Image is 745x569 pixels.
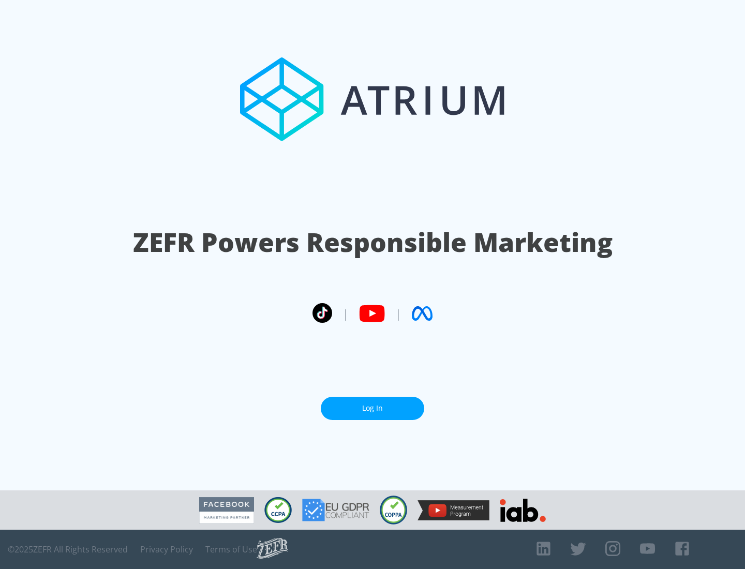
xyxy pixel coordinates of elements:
span: | [395,306,401,321]
a: Privacy Policy [140,544,193,555]
span: © 2025 ZEFR All Rights Reserved [8,544,128,555]
img: IAB [500,499,546,522]
a: Log In [321,397,424,420]
img: YouTube Measurement Program [418,500,489,520]
img: Facebook Marketing Partner [199,497,254,523]
img: CCPA Compliant [264,497,292,523]
img: GDPR Compliant [302,499,369,521]
a: Terms of Use [205,544,257,555]
img: COPPA Compliant [380,496,407,525]
h1: ZEFR Powers Responsible Marketing [133,224,613,260]
span: | [342,306,349,321]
